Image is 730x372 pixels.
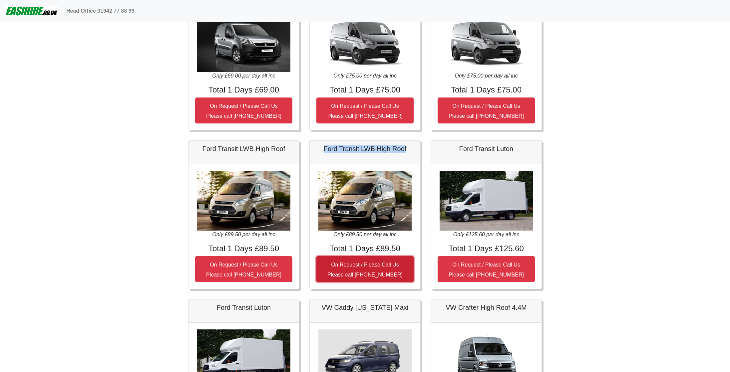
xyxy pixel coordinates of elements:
[316,85,414,95] h4: Total 1 Days £75.00
[316,244,414,254] h4: Total 1 Days £89.50
[333,232,396,237] i: Only £89.50 per day all inc
[206,262,281,278] small: On Request / Please Call Us Please call [PHONE_NUMBER]
[64,4,137,18] a: Head Office 01942 77 88 99
[197,12,290,72] img: Peugeot Partner
[333,73,396,79] i: Only £75.00 per day all inc
[5,4,58,18] img: easihire_logo_small.png
[438,97,535,123] button: On Request / Please Call UsPlease call [PHONE_NUMBER]
[438,85,535,95] h4: Total 1 Days £75.00
[212,232,275,237] i: Only £89.50 per day all inc
[206,103,281,119] small: On Request / Please Call Us Please call [PHONE_NUMBER]
[195,244,292,254] h4: Total 1 Days £89.50
[316,145,414,153] h5: Ford Transit LWB High Roof
[66,8,135,14] b: Head Office 01942 77 88 99
[449,262,524,278] small: On Request / Please Call Us Please call [PHONE_NUMBER]
[195,256,292,282] button: On Request / Please Call UsPlease call [PHONE_NUMBER]
[455,73,518,79] i: Only £75.00 per day all inc
[195,97,292,123] button: On Request / Please Call UsPlease call [PHONE_NUMBER]
[318,12,412,72] img: Ford Transit SWB Medium Roof
[316,97,414,123] button: On Request / Please Call UsPlease call [PHONE_NUMBER]
[212,73,275,79] i: Only £69.00 per day all inc
[438,145,535,153] h5: Ford Transit Luton
[438,256,535,282] button: On Request / Please Call UsPlease call [PHONE_NUMBER]
[449,103,524,119] small: On Request / Please Call Us Please call [PHONE_NUMBER]
[327,262,403,278] small: On Request / Please Call Us Please call [PHONE_NUMBER]
[453,232,519,237] i: Only £125.60 per day all inc
[197,171,290,231] img: Ford Transit LWB High Roof
[195,303,292,311] h5: Ford Transit Luton
[195,145,292,153] h5: Ford Transit LWB High Roof
[318,171,412,231] img: Ford Transit LWB High Roof
[316,256,414,282] button: On Request / Please Call UsPlease call [PHONE_NUMBER]
[438,244,535,254] h4: Total 1 Days £125.60
[195,85,292,95] h4: Total 1 Days £69.00
[327,103,403,119] small: On Request / Please Call Us Please call [PHONE_NUMBER]
[440,171,533,231] img: Ford Transit Luton
[316,303,414,311] h5: VW Caddy [US_STATE] Maxi
[438,303,535,311] h5: VW Crafter High Roof 4.4M
[440,12,533,72] img: Ford Transit SWB Medium Roof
